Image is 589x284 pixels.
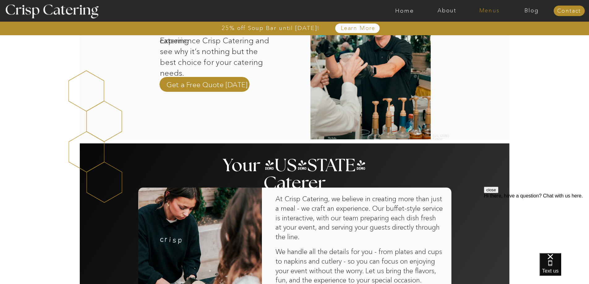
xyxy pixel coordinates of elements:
[222,157,368,169] h2: Your [US_STATE] Caterer
[199,25,342,31] a: 25% off Soup Bar until [DATE]!
[510,8,553,14] a: Blog
[484,187,589,261] iframe: podium webchat widget prompt
[426,8,468,14] a: About
[166,80,248,89] a: Get a Free Quote [DATE]
[383,8,426,14] a: Home
[553,8,585,14] a: Contact
[433,134,452,138] h2: [US_STATE] Caterer
[540,253,589,284] iframe: podium webchat widget bubble
[160,24,273,64] p: done your way. Experience Crisp Catering and see why it’s nothing but the best choice for your ca...
[327,25,390,32] a: Learn More
[468,8,510,14] a: Menus
[275,194,443,253] p: At Crisp Catering, we believe in creating more than just a meal - we craft an experience. Our buf...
